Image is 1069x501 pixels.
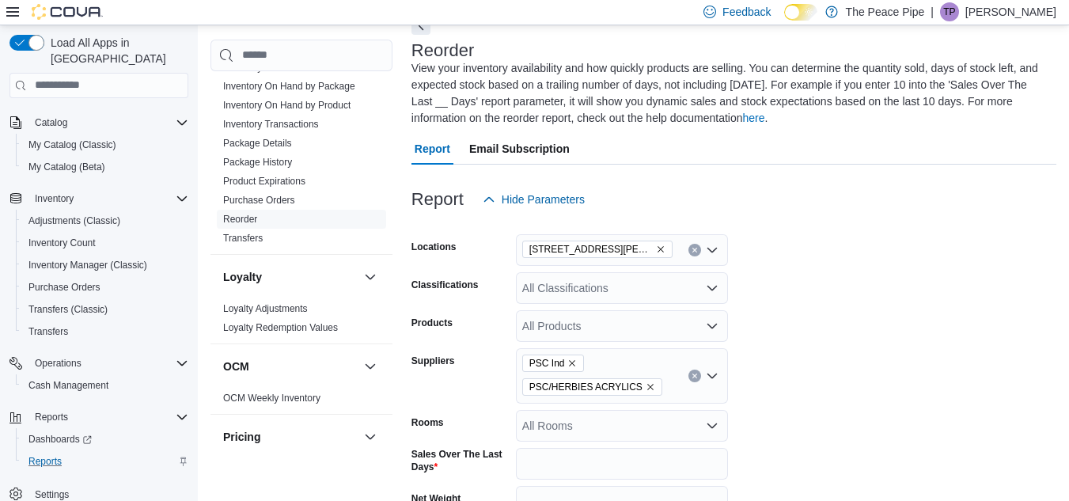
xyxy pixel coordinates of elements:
button: OCM [223,359,358,374]
span: Loyalty Redemption Values [223,321,338,334]
h3: Loyalty [223,269,262,285]
button: Purchase Orders [16,276,195,298]
span: Operations [28,354,188,373]
button: Remove PSC Ind from selection in this group [567,359,577,368]
a: Inventory On Hand by Package [223,81,355,92]
span: OCM Weekly Inventory [223,392,320,404]
span: Reorder [223,213,257,226]
div: Loyalty [210,299,392,343]
a: Reorder [223,214,257,225]
span: My Catalog (Beta) [22,158,188,176]
span: Purchase Orders [22,278,188,297]
a: Inventory Manager (Classic) [22,256,154,275]
span: Inventory Manager (Classic) [28,259,147,271]
button: Open list of options [706,370,718,382]
span: Adjustments (Classic) [28,214,120,227]
a: Transfers [223,233,263,244]
span: Hide Parameters [502,192,585,207]
a: OCM Weekly Inventory [223,393,320,404]
span: Settings [35,488,69,501]
a: Adjustments (Classic) [22,211,127,230]
a: Inventory Count [22,233,102,252]
button: Open list of options [706,282,718,294]
span: Dashboards [22,430,188,449]
button: My Catalog (Beta) [16,156,195,178]
span: Load All Apps in [GEOGRAPHIC_DATA] [44,35,188,66]
span: Reports [28,455,62,468]
span: Inventory [28,189,188,208]
a: Product Expirations [223,176,305,187]
button: Transfers (Classic) [16,298,195,321]
label: Products [411,317,453,329]
a: Loyalty Adjustments [223,303,308,314]
span: My Catalog (Beta) [28,161,105,173]
button: Hide Parameters [476,184,591,215]
span: Reports [22,452,188,471]
button: Open list of options [706,320,718,332]
a: Dashboards [22,430,98,449]
h3: Report [411,190,464,209]
span: Transfers [22,322,188,341]
span: Inventory Transactions [223,118,319,131]
h3: Reorder [411,41,474,60]
button: Inventory Count [16,232,195,254]
span: 408 George St. N [522,241,673,258]
span: Cash Management [22,376,188,395]
div: Inventory [210,20,392,254]
h3: Pricing [223,429,260,445]
button: Open list of options [706,244,718,256]
span: Report [415,133,450,165]
a: My Catalog (Classic) [22,135,123,154]
input: Dark Mode [784,4,817,21]
button: Inventory [28,189,80,208]
button: Transfers [16,321,195,343]
p: [PERSON_NAME] [965,2,1056,21]
a: Inventory On Hand by Product [223,100,351,111]
button: Pricing [223,429,358,445]
span: Inventory Count [28,237,96,249]
a: Package Details [223,138,292,149]
a: Purchase Orders [223,195,295,206]
button: My Catalog (Classic) [16,134,195,156]
div: OCM [210,389,392,414]
button: Clear input [688,244,701,256]
button: Pricing [361,427,380,446]
span: Transfers (Classic) [22,300,188,319]
img: Cova [32,4,103,20]
span: PSC Ind [522,355,585,372]
button: Operations [3,352,195,374]
span: Transfers (Classic) [28,303,108,316]
button: Operations [28,354,88,373]
span: Inventory Count [22,233,188,252]
span: Reports [28,408,188,427]
button: Adjustments (Classic) [16,210,195,232]
span: Adjustments (Classic) [22,211,188,230]
a: Dashboards [16,428,195,450]
button: Inventory Manager (Classic) [16,254,195,276]
span: PSC Ind [529,355,565,371]
span: Catalog [28,113,188,132]
button: Remove PSC/HERBIES ACRYLICS from selection in this group [646,382,655,392]
button: Loyalty [361,268,380,287]
span: [STREET_ADDRESS][PERSON_NAME] [529,241,653,257]
span: Email Subscription [469,133,570,165]
label: Suppliers [411,355,455,367]
a: here [743,112,765,124]
button: Next [411,16,430,35]
label: Locations [411,241,457,253]
a: My Catalog (Beta) [22,158,112,176]
span: Dashboards [28,433,92,446]
p: | [931,2,934,21]
button: Loyalty [223,269,358,285]
span: Inventory On Hand by Package [223,80,355,93]
span: Inventory On Hand by Product [223,99,351,112]
span: Loyalty Adjustments [223,302,308,315]
button: Remove 408 George St. N from selection in this group [656,245,665,254]
span: Operations [35,357,82,370]
h3: OCM [223,359,249,374]
span: Transfers [28,325,68,338]
span: Cash Management [28,379,108,392]
a: Inventory Transactions [223,119,319,130]
button: Reports [16,450,195,473]
span: My Catalog (Classic) [28,139,116,151]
